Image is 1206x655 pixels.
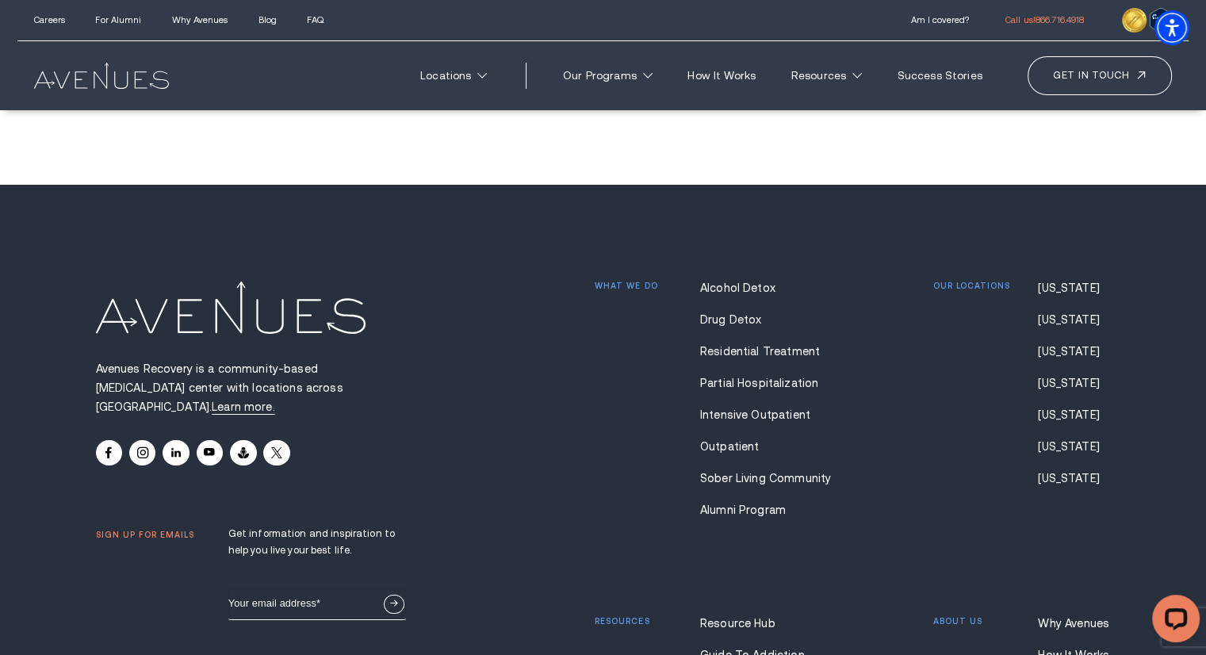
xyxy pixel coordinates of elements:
[700,504,828,516] a: Alumni Program
[96,359,406,416] p: Avenues Recovery is a community-based [MEDICAL_DATA] center with locations across [GEOGRAPHIC_DATA].
[674,61,769,90] a: How It Works
[228,588,406,621] input: Email
[1028,56,1172,94] a: Get in touch
[197,440,224,465] a: Youtube
[1122,8,1146,32] img: clock
[778,61,875,90] a: Resources
[933,282,1011,291] p: Our locations
[1038,408,1110,421] a: [US_STATE]
[1038,617,1110,630] a: Why Avenues
[1139,588,1206,655] iframe: LiveChat chat widget
[1038,377,1110,389] a: [US_STATE]
[700,617,828,630] a: Resource Hub
[700,377,828,389] a: Partial Hospitalization
[1154,10,1189,45] div: Accessibility Menu
[95,15,141,25] a: For Alumni
[700,313,828,326] a: Drug Detox
[228,526,406,559] p: Get information and inspiration to help you live your best life.
[384,595,404,614] button: Sign Up Now
[1038,345,1110,358] a: [US_STATE]
[1038,282,1110,294] a: [US_STATE]
[96,282,366,333] img: Avenues Logo
[910,15,968,25] a: Am I covered?
[700,472,828,485] a: Sober Living Community
[1036,15,1084,25] span: 866.716.4918
[700,345,828,358] a: Residential Treatment
[407,61,500,90] a: Locations
[172,15,228,25] a: Why Avenues
[258,15,277,25] a: Blog
[700,408,828,421] a: Intensive Outpatient
[700,440,828,453] a: Outpatient
[1038,472,1110,485] a: [US_STATE]
[549,61,666,90] a: Our Programs
[595,282,657,291] p: What we do
[212,400,275,413] a: Avenues Recovery is a community-based drug and alcohol rehabilitation center with locations acros...
[700,282,828,294] a: Alcohol Detox
[595,617,649,626] p: Resources
[1038,440,1110,453] a: [US_STATE]
[1038,313,1110,326] a: [US_STATE]
[1005,15,1084,25] a: call 866.716.4918
[307,15,323,25] a: FAQ
[883,61,995,90] a: Success Stories
[34,15,65,25] a: Careers
[96,531,195,540] p: Sign up for emails
[933,617,982,626] p: About us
